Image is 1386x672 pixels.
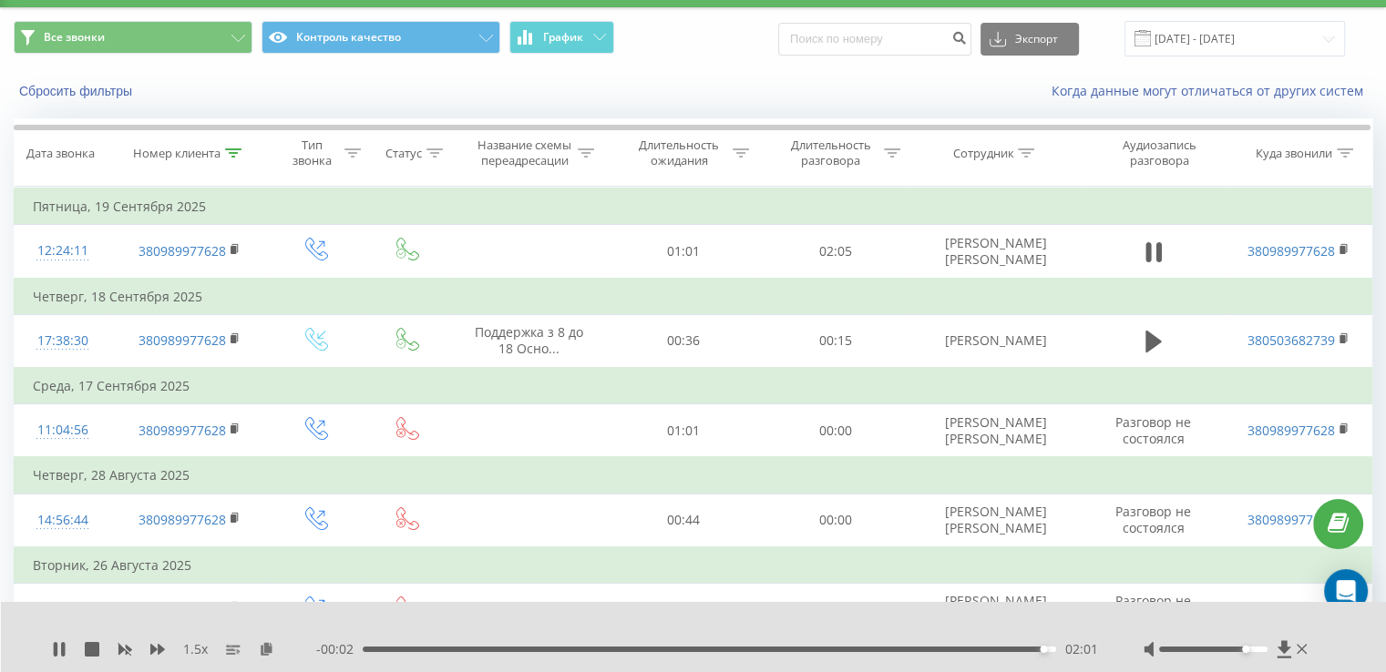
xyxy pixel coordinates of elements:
td: [PERSON_NAME] [PERSON_NAME] [911,225,1081,279]
span: - 00:02 [316,640,363,658]
div: Accessibility label [1242,646,1249,653]
span: 02:01 [1065,640,1098,658]
td: [PERSON_NAME] [PERSON_NAME] [911,583,1081,636]
a: 380989977628 [1247,422,1335,439]
td: [PERSON_NAME] [911,314,1081,368]
div: 17:38:30 [33,323,93,359]
div: Accessibility label [1040,646,1047,653]
a: 380989977628 [1247,600,1335,617]
span: Разговор не состоялся [1115,503,1191,536]
span: Разговор не состоялся [1115,592,1191,626]
span: Поддержка з 8 до 18 Осно... [475,323,583,357]
td: 00:00 [759,494,910,547]
a: 380989977628 [139,511,226,528]
td: 02:05 [759,225,910,279]
td: Вторник, 26 Августа 2025 [15,547,1372,584]
td: Четверг, 18 Сентября 2025 [15,279,1372,315]
div: Open Intercom Messenger [1324,569,1368,613]
a: 380503682739 [1247,331,1335,349]
div: Дата звонка [26,146,95,161]
div: 11:04:56 [33,412,93,448]
div: Тип звонка [285,137,340,168]
td: 00:00 [759,404,910,458]
td: 00:03 [608,583,759,636]
td: 00:44 [608,494,759,547]
span: 1.5 x [183,640,208,658]
div: Номер клиента [133,146,221,161]
div: 12:24:11 [33,233,93,269]
a: 380989977628 [139,331,226,349]
td: Четверг, 28 Августа 2025 [15,457,1372,494]
a: 380989977628 [139,242,226,260]
div: Куда звонили [1256,146,1332,161]
td: 01:01 [608,404,759,458]
td: 01:01 [608,225,759,279]
td: Пятница, 19 Сентября 2025 [15,188,1372,225]
button: Экспорт [980,23,1079,56]
a: 380989977628 [139,422,226,439]
a: Когда данные могут отличаться от других систем [1052,82,1372,99]
div: Название схемы переадресации [476,137,573,168]
div: Сотрудник [952,146,1013,161]
td: 00:00 [759,583,910,636]
span: Все звонки [44,30,105,45]
td: Среда, 17 Сентября 2025 [15,368,1372,404]
td: [PERSON_NAME] [PERSON_NAME] [911,404,1081,458]
span: График [543,31,583,44]
button: Все звонки [14,21,252,54]
a: 380989977628 [1247,511,1335,528]
td: 00:36 [608,314,759,368]
div: 12:05:29 [33,592,93,627]
div: 14:56:44 [33,503,93,538]
button: Сбросить фильтры [14,83,141,99]
div: Длительность разговора [782,137,879,168]
a: 380989977628 [139,600,226,617]
div: Аудиозапись разговора [1100,137,1218,168]
input: Поиск по номеру [778,23,971,56]
div: Длительность ожидания [631,137,728,168]
div: Статус [385,146,422,161]
td: 00:15 [759,314,910,368]
td: [PERSON_NAME] [PERSON_NAME] [911,494,1081,547]
a: 380989977628 [1247,242,1335,260]
span: Разговор не состоялся [1115,413,1191,447]
button: График [509,21,614,54]
button: Контроль качество [262,21,500,54]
